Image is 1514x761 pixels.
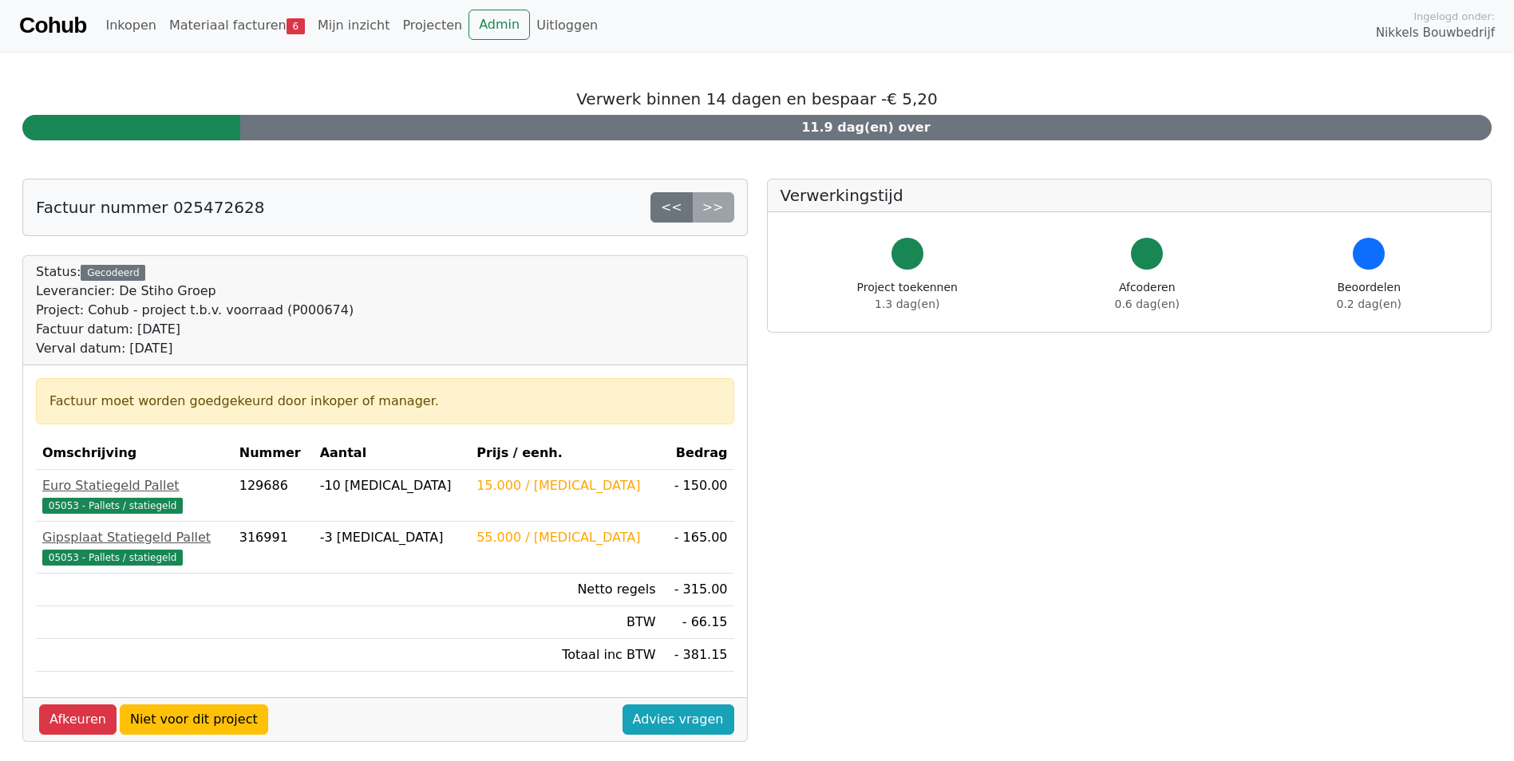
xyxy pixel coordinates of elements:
td: - 66.15 [662,606,733,639]
th: Nummer [233,437,314,470]
a: Projecten [396,10,468,41]
th: Omschrijving [36,437,233,470]
h5: Factuur nummer 025472628 [36,198,264,217]
th: Bedrag [662,437,733,470]
span: Nikkels Bouwbedrijf [1376,24,1495,42]
h5: Verwerk binnen 14 dagen en bespaar -€ 5,20 [22,89,1492,108]
div: Leverancier: De Stiho Groep [36,282,354,301]
td: - 150.00 [662,470,733,522]
a: Admin [468,10,530,40]
td: - 381.15 [662,639,733,672]
td: Totaal inc BTW [470,639,662,672]
a: Mijn inzicht [311,10,397,41]
div: Gipsplaat Statiegeld Pallet [42,528,227,547]
div: 15.000 / [MEDICAL_DATA] [476,476,655,495]
th: Prijs / eenh. [470,437,662,470]
div: Project toekennen [857,279,958,313]
span: 1.3 dag(en) [875,298,939,310]
a: Advies vragen [623,704,734,735]
div: 11.9 dag(en) over [240,115,1492,140]
a: Gipsplaat Statiegeld Pallet05053 - Pallets / statiegeld [42,528,227,566]
a: Inkopen [99,10,162,41]
a: Niet voor dit project [120,704,268,735]
a: Euro Statiegeld Pallet05053 - Pallets / statiegeld [42,476,227,515]
span: 0.6 dag(en) [1115,298,1180,310]
a: Uitloggen [530,10,604,41]
div: -10 [MEDICAL_DATA] [320,476,464,495]
td: 129686 [233,470,314,522]
h5: Verwerkingstijd [781,186,1479,205]
div: -3 [MEDICAL_DATA] [320,528,464,547]
td: BTW [470,606,662,639]
div: Gecodeerd [81,265,145,281]
span: 05053 - Pallets / statiegeld [42,498,183,514]
span: Ingelogd onder: [1413,9,1495,24]
th: Aantal [314,437,471,470]
div: 55.000 / [MEDICAL_DATA] [476,528,655,547]
a: << [650,192,693,223]
div: Status: [36,262,354,358]
a: Afkeuren [39,704,117,735]
div: Project: Cohub - project t.b.v. voorraad (P000674) [36,301,354,320]
td: - 165.00 [662,522,733,574]
a: Cohub [19,6,86,45]
div: Euro Statiegeld Pallet [42,476,227,495]
div: Afcoderen [1115,279,1180,313]
div: Factuur moet worden goedgekeurd door inkoper of manager. [49,392,721,411]
td: 316991 [233,522,314,574]
div: Verval datum: [DATE] [36,339,354,358]
a: Materiaal facturen6 [163,10,311,41]
span: 6 [287,18,305,34]
span: 0.2 dag(en) [1337,298,1401,310]
td: - 315.00 [662,574,733,606]
div: Beoordelen [1337,279,1401,313]
span: 05053 - Pallets / statiegeld [42,550,183,566]
div: Factuur datum: [DATE] [36,320,354,339]
td: Netto regels [470,574,662,606]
